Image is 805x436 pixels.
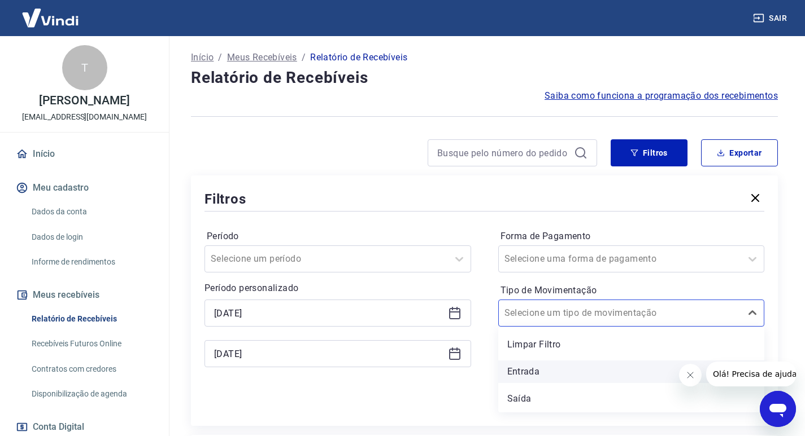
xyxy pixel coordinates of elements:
[501,230,763,243] label: Forma de Pagamento
[302,51,306,64] p: /
[27,307,155,331] a: Relatório de Recebíveis
[760,391,796,427] iframe: Botão para abrir a janela de mensagens
[27,358,155,381] a: Contratos com credores
[22,111,147,123] p: [EMAIL_ADDRESS][DOMAIN_NAME]
[706,362,796,386] iframe: Mensagem da empresa
[14,1,87,35] img: Vindi
[227,51,297,64] a: Meus Recebíveis
[14,142,155,166] a: Início
[679,364,702,386] iframe: Fechar mensagem
[27,332,155,355] a: Recebíveis Futuros Online
[27,200,155,223] a: Dados da conta
[27,382,155,406] a: Disponibilização de agenda
[545,89,778,103] a: Saiba como funciona a programação dos recebimentos
[204,281,471,295] p: Período personalizado
[310,51,407,64] p: Relatório de Recebíveis
[204,190,246,208] h5: Filtros
[214,305,443,322] input: Data inicial
[14,283,155,307] button: Meus recebíveis
[207,230,469,243] label: Período
[611,139,687,166] button: Filtros
[191,67,778,89] h4: Relatório de Recebíveis
[14,175,155,200] button: Meu cadastro
[214,345,443,362] input: Data final
[27,226,155,249] a: Dados de login
[751,8,791,29] button: Sair
[39,95,129,107] p: [PERSON_NAME]
[498,360,765,383] div: Entrada
[27,250,155,274] a: Informe de rendimentos
[501,284,763,297] label: Tipo de Movimentação
[191,51,214,64] a: Início
[7,8,95,17] span: Olá! Precisa de ajuda?
[498,387,765,410] div: Saída
[498,333,765,356] div: Limpar Filtro
[701,139,778,166] button: Exportar
[218,51,222,64] p: /
[437,144,569,161] input: Busque pelo número do pedido
[62,45,107,90] div: T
